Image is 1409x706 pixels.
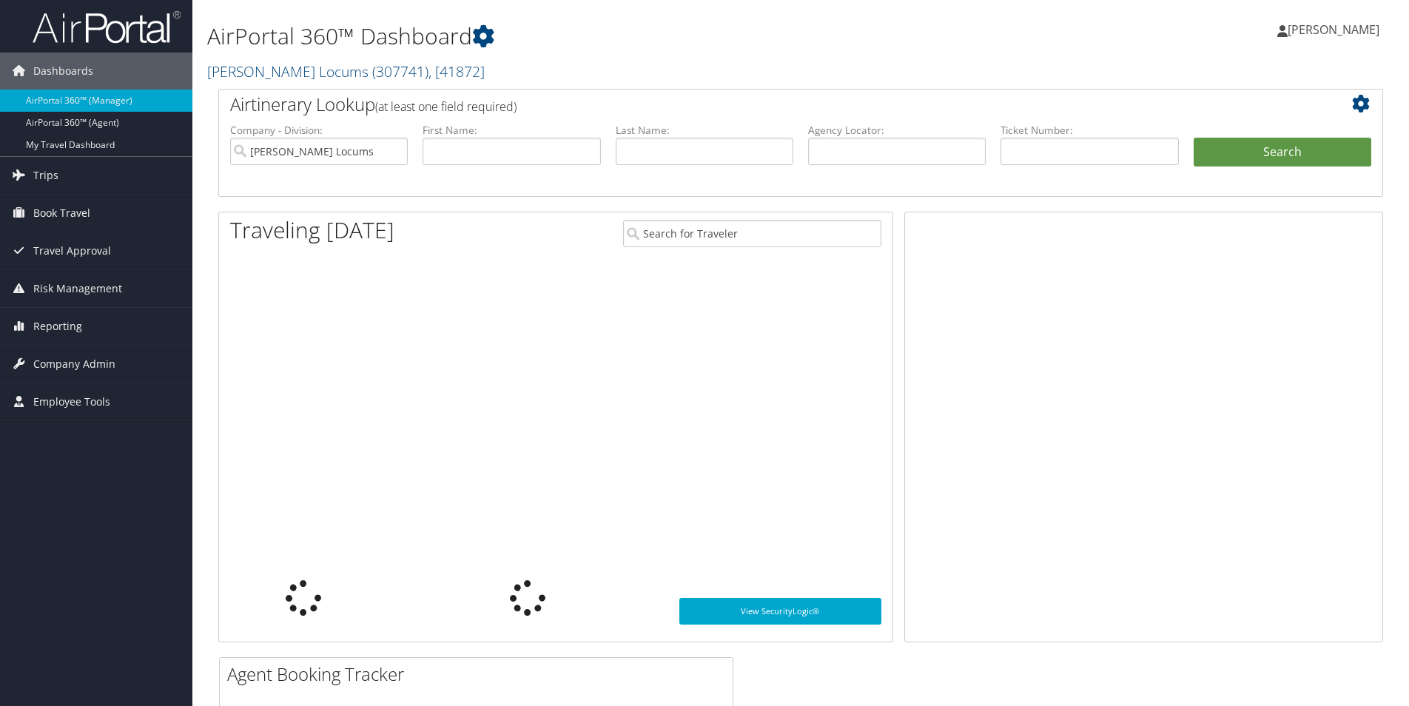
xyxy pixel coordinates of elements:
[33,53,93,90] span: Dashboards
[33,157,58,194] span: Trips
[428,61,485,81] span: , [ 41872 ]
[33,383,110,420] span: Employee Tools
[372,61,428,81] span: ( 307741 )
[1001,123,1178,138] label: Ticket Number:
[33,232,111,269] span: Travel Approval
[207,61,485,81] a: [PERSON_NAME] Locums
[423,123,600,138] label: First Name:
[623,220,881,247] input: Search for Traveler
[616,123,793,138] label: Last Name:
[33,308,82,345] span: Reporting
[1194,138,1371,167] button: Search
[33,10,181,44] img: airportal-logo.png
[230,215,394,246] h1: Traveling [DATE]
[808,123,986,138] label: Agency Locator:
[1277,7,1394,52] a: [PERSON_NAME]
[230,92,1274,117] h2: Airtinerary Lookup
[227,662,733,687] h2: Agent Booking Tracker
[33,346,115,383] span: Company Admin
[33,270,122,307] span: Risk Management
[207,21,998,52] h1: AirPortal 360™ Dashboard
[230,123,408,138] label: Company - Division:
[679,598,881,625] a: View SecurityLogic®
[1288,21,1379,38] span: [PERSON_NAME]
[33,195,90,232] span: Book Travel
[375,98,517,115] span: (at least one field required)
